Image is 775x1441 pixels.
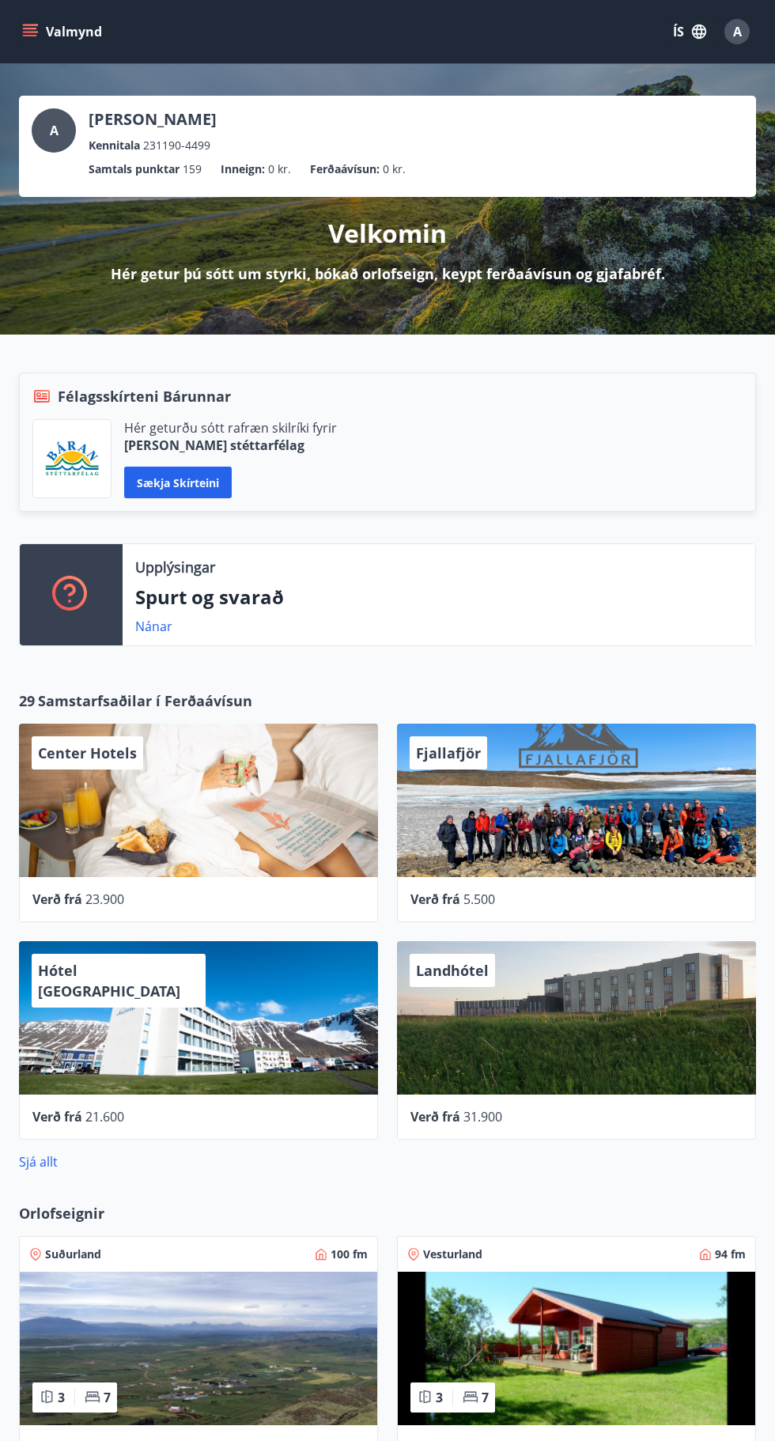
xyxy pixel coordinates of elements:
button: A [718,13,756,51]
span: Samstarfsaðilar í Ferðaávísun [38,690,252,711]
span: 3 [58,1389,65,1406]
span: 231190-4499 [143,137,210,154]
span: Félagsskírteni Bárunnar [58,386,231,407]
span: Hótel [GEOGRAPHIC_DATA] [38,961,180,1000]
span: Center Hotels [38,743,137,762]
p: Upplýsingar [135,557,215,577]
span: 3 [436,1389,443,1406]
a: Nánar [135,618,172,635]
span: 7 [482,1389,489,1406]
p: [PERSON_NAME] [89,108,217,130]
button: ÍS [664,17,715,46]
p: Inneign : [221,161,265,178]
p: Kennitala [89,137,140,154]
span: Vesturland [423,1246,482,1262]
span: 94 fm [715,1246,746,1262]
p: [PERSON_NAME] stéttarfélag [124,437,337,454]
p: Hér getur þú sótt um styrki, bókað orlofseign, keypt ferðaávísun og gjafabréf. [111,263,665,284]
p: Ferðaávísun : [310,161,380,178]
img: Bz2lGXKH3FXEIQKvoQ8VL0Fr0uCiWgfgA3I6fSs8.png [45,441,99,478]
p: Samtals punktar [89,161,180,178]
img: Paella dish [20,1272,377,1425]
button: Sækja skírteini [124,467,232,498]
img: Paella dish [398,1272,755,1425]
span: 0 kr. [268,161,291,178]
span: Suðurland [45,1246,101,1262]
a: Sjá allt [19,1153,58,1171]
span: Verð frá [410,1108,460,1125]
span: 159 [183,161,202,178]
span: Verð frá [32,1108,82,1125]
span: 100 fm [331,1246,368,1262]
p: Hér geturðu sótt rafræn skilríki fyrir [124,419,337,437]
span: 29 [19,690,35,711]
button: menu [19,17,108,46]
span: Verð frá [410,891,460,908]
span: 31.900 [463,1108,502,1125]
span: 21.600 [85,1108,124,1125]
span: Landhótel [416,961,489,980]
span: Fjallafjör [416,743,481,762]
p: Spurt og svarað [135,584,743,611]
span: Verð frá [32,891,82,908]
span: 7 [104,1389,111,1406]
span: Orlofseignir [19,1203,104,1224]
span: 5.500 [463,891,495,908]
span: 23.900 [85,891,124,908]
span: A [50,122,59,139]
span: A [733,23,742,40]
span: 0 kr. [383,161,406,178]
p: Velkomin [328,216,447,251]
